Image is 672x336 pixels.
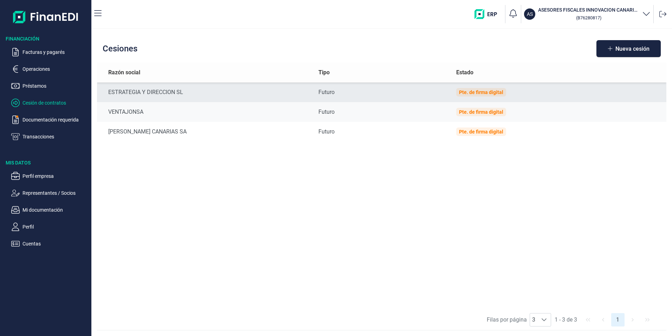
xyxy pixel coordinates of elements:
[318,88,445,97] div: Futuro
[11,172,89,180] button: Perfil empresa
[22,132,89,141] p: Transacciones
[615,46,650,51] span: Nueva cesión
[576,15,601,20] small: Copiar cif
[11,206,89,214] button: Mi documentación
[538,6,639,13] h3: ASESORES FISCALES INNOVACION CANARIAS SL
[11,239,89,248] button: Cuentas
[459,129,503,135] div: Pte. de firma digital
[611,313,625,326] button: Page 1
[22,239,89,248] p: Cuentas
[459,89,503,95] div: Pte. de firma digital
[22,189,89,197] p: Representantes / Socios
[103,44,137,54] h2: Cesiones
[22,48,89,56] p: Facturas y pagarés
[552,313,580,326] span: 1 - 3 de 3
[474,9,502,19] img: erp
[11,116,89,124] button: Documentación requerida
[22,65,89,73] p: Operaciones
[487,316,527,324] span: Filas por página
[22,116,89,124] p: Documentación requerida
[22,99,89,107] p: Cesión de contratos
[527,11,533,18] p: AS
[22,223,89,231] p: Perfil
[22,82,89,90] p: Préstamos
[459,109,503,115] div: Pte. de firma digital
[596,40,661,57] button: Nueva cesión
[318,68,330,77] span: Tipo
[530,313,537,326] span: 3
[11,82,89,90] button: Préstamos
[318,108,445,116] div: Futuro
[11,223,89,231] button: Perfil
[11,99,89,107] button: Cesión de contratos
[108,68,140,77] span: Razón social
[108,127,307,136] div: [PERSON_NAME] CANARIAS SA
[11,189,89,197] button: Representantes / Socios
[11,65,89,73] button: Operaciones
[22,206,89,214] p: Mi documentación
[318,127,445,136] div: Futuro
[108,108,307,116] div: VENTAJONSA
[11,48,89,56] button: Facturas y pagarés
[456,68,473,77] span: Estado
[22,172,89,180] p: Perfil empresa
[13,6,79,28] img: Logo de aplicación
[11,132,89,141] button: Transacciones
[524,6,651,22] button: ASASESORES FISCALES INNOVACION CANARIAS SL (B76280817)
[108,88,307,97] div: ESTRATEGIA Y DIRECCION SL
